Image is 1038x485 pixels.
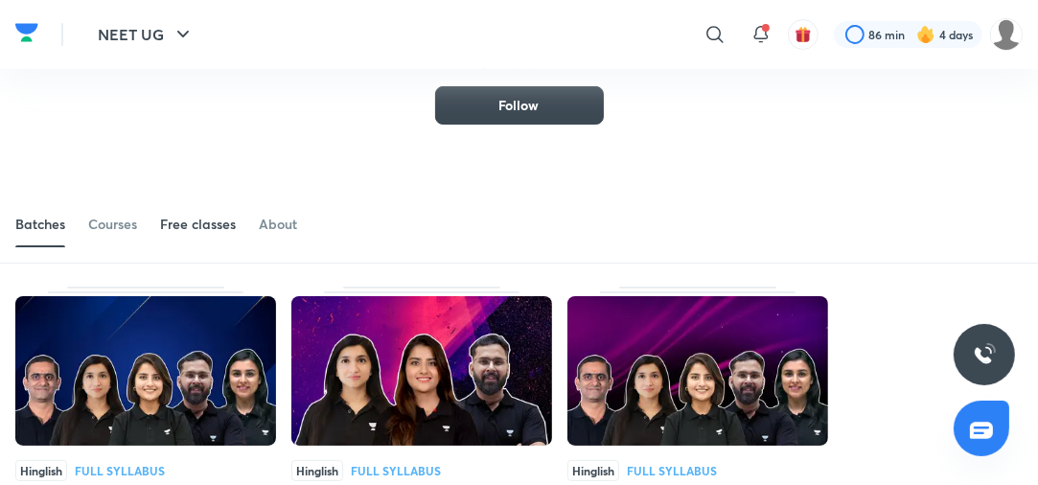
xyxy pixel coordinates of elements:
div: Full Syllabus [627,465,717,476]
button: Follow [435,86,604,125]
img: streak [916,25,935,44]
img: ttu [973,343,996,366]
img: Nishi raghuwanshi [990,18,1023,51]
span: Hinglish [567,460,619,481]
button: avatar [788,19,819,50]
img: Thumbnail [291,296,552,446]
div: About [259,215,297,234]
div: Full Syllabus [351,465,441,476]
a: Company Logo [15,18,38,52]
img: Company Logo [15,18,38,47]
a: About [259,201,297,247]
a: Free classes [160,201,236,247]
img: avatar [795,26,812,43]
button: NEET UG [86,15,206,54]
a: Batches [15,201,65,247]
span: Follow [499,96,540,115]
div: Full Syllabus [75,465,165,476]
span: Hinglish [15,460,67,481]
div: Batches [15,215,65,234]
img: Thumbnail [15,296,276,446]
div: Courses [88,215,137,234]
img: Thumbnail [567,296,828,446]
a: Courses [88,201,137,247]
div: Free classes [160,215,236,234]
span: Hinglish [291,460,343,481]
